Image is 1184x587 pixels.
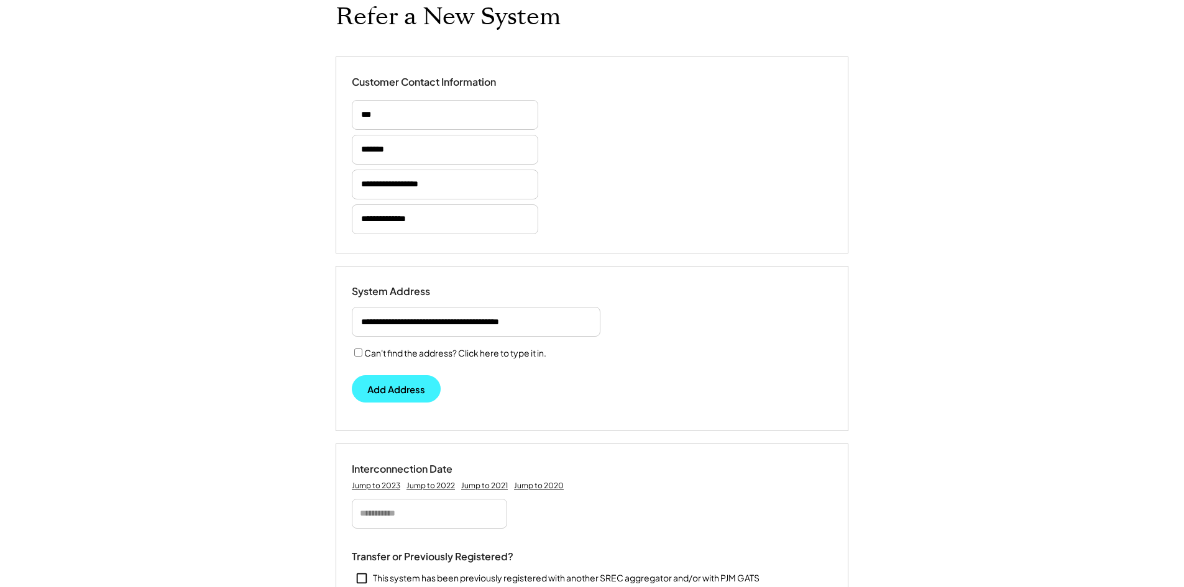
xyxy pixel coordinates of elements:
label: Can't find the address? Click here to type it in. [364,347,546,358]
div: Jump to 2021 [461,481,508,491]
div: Jump to 2020 [514,481,564,491]
button: Add Address [352,375,441,403]
h1: Refer a New System [336,2,561,32]
div: This system has been previously registered with another SREC aggregator and/or with PJM GATS [373,572,760,585]
div: Transfer or Previously Registered? [352,550,513,563]
div: Customer Contact Information [352,76,496,89]
div: Interconnection Date [352,463,476,476]
div: Jump to 2023 [352,481,400,491]
div: Jump to 2022 [406,481,455,491]
div: System Address [352,285,476,298]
